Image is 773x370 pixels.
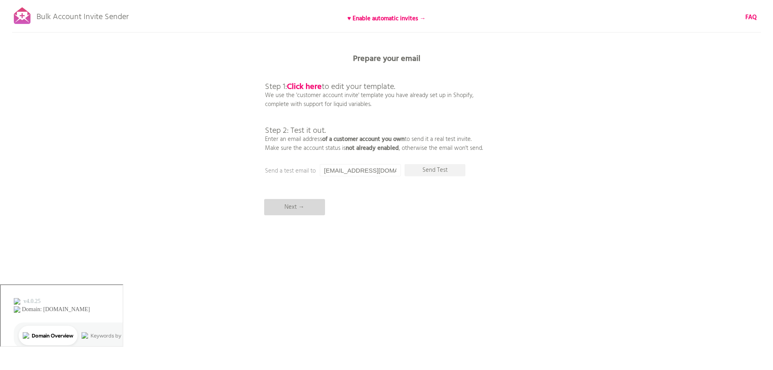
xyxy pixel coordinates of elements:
span: Step 1: to edit your template. [265,80,395,93]
img: logo_orange.svg [13,13,19,19]
a: Click here [287,80,322,93]
img: website_grey.svg [13,21,19,28]
b: of a customer account you own [322,134,405,144]
b: Prepare your email [353,52,420,65]
span: Step 2: Test it out. [265,124,326,137]
p: Send a test email to [265,167,427,175]
p: Next → [264,199,325,215]
p: Bulk Account Invite Sender [37,5,129,25]
a: FAQ [745,13,757,22]
p: We use the 'customer account invite' template you have already set up in Shopify, complete with s... [265,65,483,153]
div: Domain: [DOMAIN_NAME] [21,21,89,28]
img: tab_keywords_by_traffic_grey.svg [81,47,87,54]
b: ♥ Enable automatic invites → [347,14,426,24]
b: not already enabled [346,143,399,153]
p: Send Test [405,164,465,176]
div: Keywords by Traffic [90,48,137,53]
div: v 4.0.25 [23,13,40,19]
img: tab_domain_overview_orange.svg [22,47,28,54]
div: Domain Overview [31,48,73,53]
